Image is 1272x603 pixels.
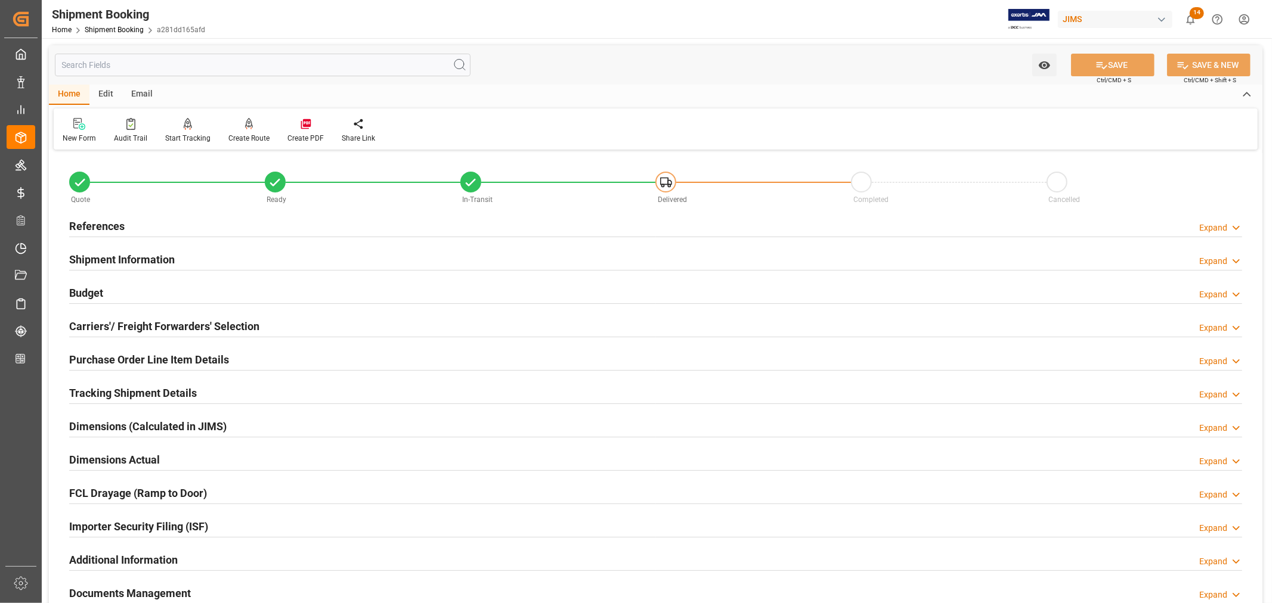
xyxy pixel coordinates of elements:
h2: Shipment Information [69,251,175,268]
h2: Budget [69,285,103,301]
div: Expand [1199,388,1227,401]
span: Delivered [658,195,687,204]
div: Expand [1199,522,1227,534]
div: Edit [89,85,122,105]
h2: Additional Information [69,552,178,568]
a: Home [52,26,72,34]
div: Audit Trail [114,133,147,144]
button: Help Center [1204,6,1231,33]
span: In-Transit [462,195,493,204]
div: Start Tracking [165,133,211,144]
h2: FCL Drayage (Ramp to Door) [69,485,207,501]
div: Shipment Booking [52,5,205,23]
button: SAVE [1071,54,1155,76]
div: JIMS [1058,11,1172,28]
h2: Carriers'/ Freight Forwarders' Selection [69,318,259,334]
button: show 14 new notifications [1177,6,1204,33]
span: Quote [72,195,91,204]
div: Expand [1199,355,1227,368]
img: Exertis%20JAM%20-%20Email%20Logo.jpg_1722504956.jpg [1008,9,1050,30]
div: New Form [63,133,96,144]
h2: Importer Security Filing (ISF) [69,518,208,534]
h2: References [69,218,125,234]
div: Expand [1199,589,1227,601]
div: Expand [1199,255,1227,268]
h2: Purchase Order Line Item Details [69,352,229,368]
button: JIMS [1058,8,1177,30]
div: Expand [1199,555,1227,568]
span: Completed [853,195,889,204]
div: Create PDF [287,133,324,144]
div: Home [49,85,89,105]
h2: Documents Management [69,585,191,601]
button: SAVE & NEW [1167,54,1251,76]
div: Expand [1199,222,1227,234]
span: Ctrl/CMD + S [1097,76,1131,85]
div: Expand [1199,322,1227,334]
div: Email [122,85,162,105]
span: Ctrl/CMD + Shift + S [1184,76,1236,85]
button: open menu [1032,54,1057,76]
div: Create Route [228,133,270,144]
h2: Dimensions (Calculated in JIMS) [69,418,227,434]
input: Search Fields [55,54,471,76]
a: Shipment Booking [85,26,144,34]
div: Expand [1199,288,1227,301]
div: Expand [1199,422,1227,434]
span: Cancelled [1049,195,1081,204]
span: 14 [1190,7,1204,19]
div: Share Link [342,133,375,144]
span: Ready [267,195,286,204]
div: Expand [1199,489,1227,501]
div: Expand [1199,455,1227,468]
h2: Tracking Shipment Details [69,385,197,401]
h2: Dimensions Actual [69,452,160,468]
